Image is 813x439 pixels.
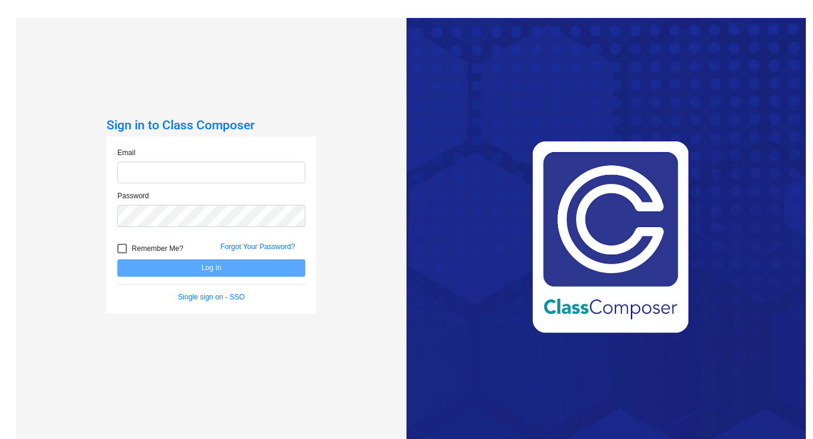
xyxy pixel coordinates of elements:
[178,293,244,301] a: Single sign on - SSO
[117,259,305,277] button: Log In
[220,243,295,251] a: Forgot Your Password?
[107,118,316,133] h3: Sign in to Class Composer
[132,241,183,256] span: Remember Me?
[117,147,135,158] label: Email
[117,190,149,201] label: Password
